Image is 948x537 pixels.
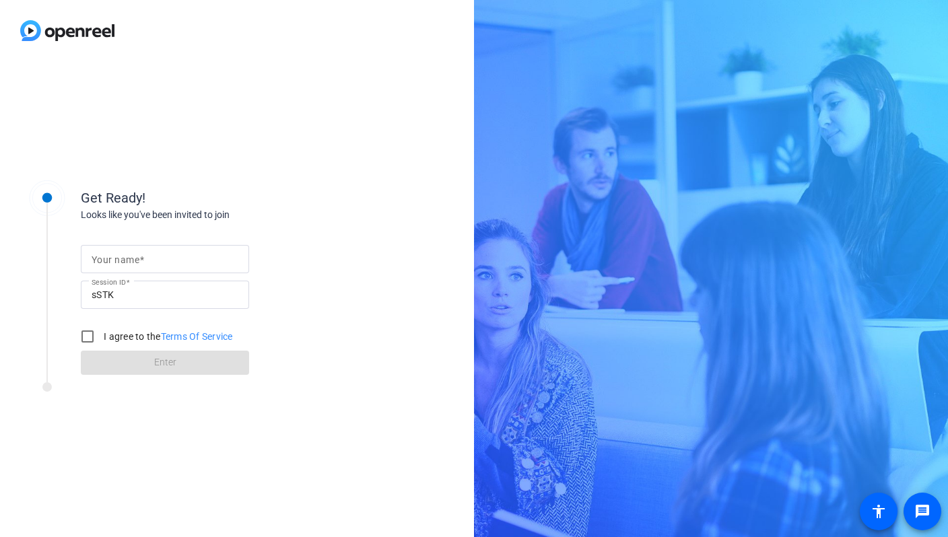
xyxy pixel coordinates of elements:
[914,503,930,520] mat-icon: message
[81,188,350,208] div: Get Ready!
[92,278,126,286] mat-label: Session ID
[871,503,887,520] mat-icon: accessibility
[101,330,233,343] label: I agree to the
[161,331,233,342] a: Terms Of Service
[81,208,350,222] div: Looks like you've been invited to join
[92,254,139,265] mat-label: Your name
